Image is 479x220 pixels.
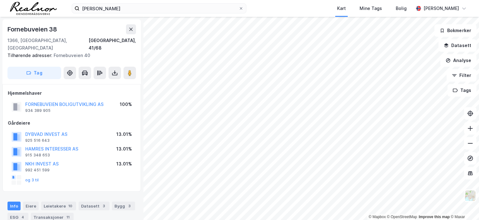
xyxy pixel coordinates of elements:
div: 10 [67,203,74,209]
div: Bygg [112,202,135,210]
div: Hjemmelshaver [8,89,136,97]
div: [PERSON_NAME] [423,5,459,12]
a: Mapbox [369,215,386,219]
div: 1366, [GEOGRAPHIC_DATA], [GEOGRAPHIC_DATA] [7,37,89,52]
img: realnor-logo.934646d98de889bb5806.png [10,2,57,15]
div: 13.01% [116,160,132,168]
div: Eiere [23,202,39,210]
div: Info [7,202,21,210]
a: Improve this map [419,215,450,219]
div: 915 348 653 [25,153,50,158]
div: Bolig [396,5,407,12]
div: Leietakere [41,202,76,210]
button: Filter [447,69,477,82]
div: 934 389 905 [25,108,51,113]
a: OpenStreetMap [387,215,417,219]
div: Fornebuveien 38 [7,24,58,34]
img: Z [464,190,476,202]
span: Tilhørende adresser: [7,53,54,58]
div: Fornebuveien 40 [7,52,131,59]
div: 13.01% [116,145,132,153]
button: Tags [448,84,477,97]
button: Tag [7,67,61,79]
div: Datasett [79,202,109,210]
div: 100% [120,101,132,108]
button: Bokmerker [434,24,477,37]
iframe: Chat Widget [448,190,479,220]
div: 925 516 643 [25,138,50,143]
div: Mine Tags [360,5,382,12]
div: 3 [126,203,133,209]
input: Søk på adresse, matrikkel, gårdeiere, leietakere eller personer [80,4,239,13]
div: Kart [337,5,346,12]
div: 992 451 599 [25,168,50,173]
div: [GEOGRAPHIC_DATA], 41/68 [89,37,136,52]
div: Gårdeiere [8,119,136,127]
div: Kontrollprogram for chat [448,190,479,220]
div: 3 [101,203,107,209]
div: 13.01% [116,131,132,138]
button: Datasett [438,39,477,52]
button: Analyse [440,54,477,67]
